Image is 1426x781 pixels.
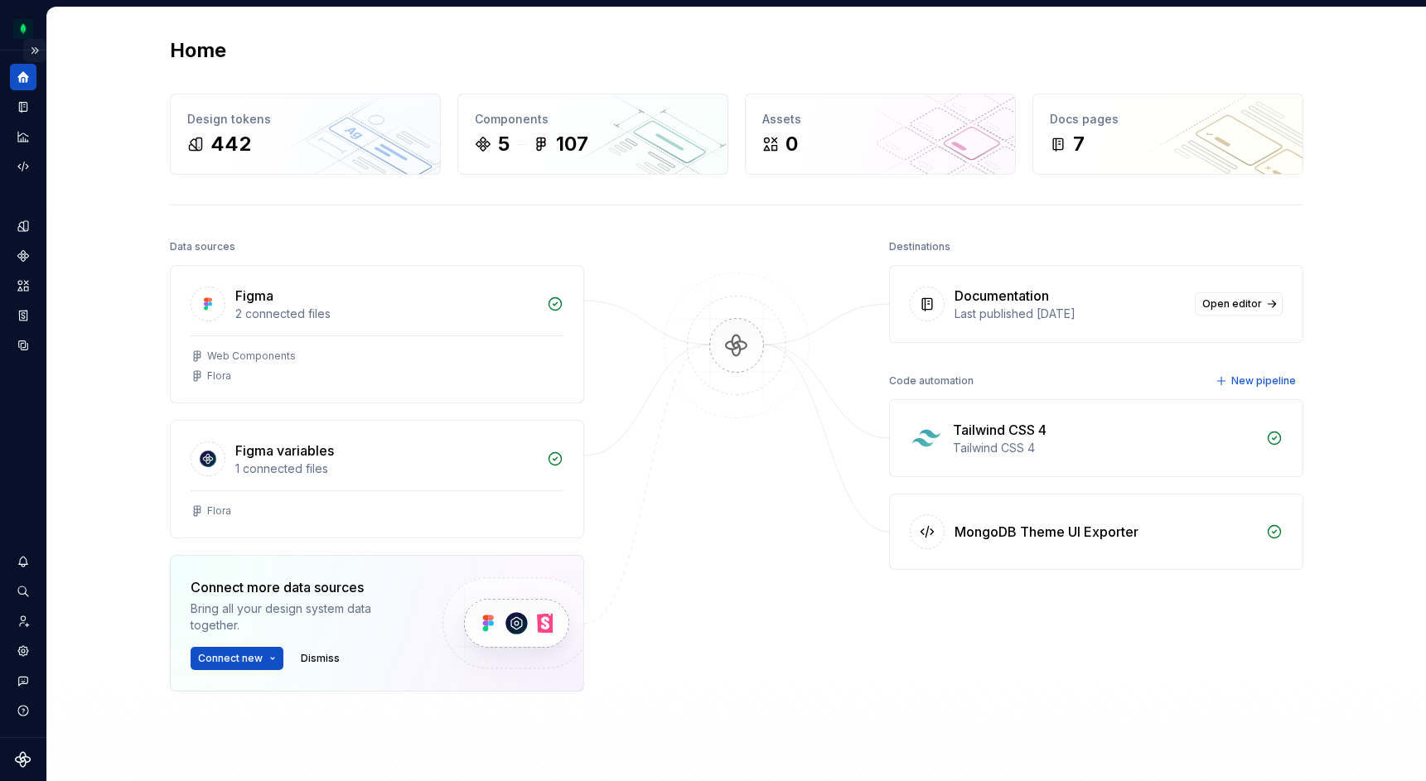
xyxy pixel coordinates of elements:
div: 0 [786,131,798,157]
button: Dismiss [293,647,347,670]
a: Components5107 [457,94,728,175]
a: Figma2 connected filesWeb ComponentsFlora [170,265,584,403]
div: Assets [762,111,998,128]
div: Figma [235,286,273,306]
span: Open editor [1202,297,1262,311]
button: Connect new [191,647,283,670]
a: Documentation [10,94,36,120]
a: Invite team [10,608,36,634]
a: Assets0 [745,94,1016,175]
div: MongoDB Theme UI Exporter [955,522,1138,542]
a: Design tokens442 [170,94,441,175]
a: Docs pages7 [1032,94,1303,175]
div: Last published [DATE] [955,306,1185,322]
a: Open editor [1195,292,1283,316]
div: Data sources [170,235,235,258]
div: Figma variables [235,441,334,460]
button: Expand sidebar [23,39,46,62]
div: Design tokens [187,111,423,128]
button: Contact support [10,668,36,694]
a: Storybook stories [10,302,36,329]
div: 442 [210,131,251,157]
button: New pipeline [1211,369,1303,393]
div: 7 [1073,131,1085,157]
div: Code automation [889,369,974,393]
div: Destinations [889,235,950,258]
h2: Home [170,37,226,64]
button: Search ⌘K [10,578,36,605]
div: Flora [207,504,231,518]
div: Tailwind CSS 4 [953,420,1047,440]
div: 5 [498,131,510,157]
span: Dismiss [301,652,340,665]
a: Design tokens [10,213,36,239]
span: New pipeline [1231,374,1296,388]
div: Flora [207,369,231,383]
div: Components [475,111,711,128]
a: Analytics [10,123,36,150]
div: Tailwind CSS 4 [953,440,1256,456]
div: Documentation [955,286,1049,306]
svg: Supernova Logo [15,751,31,768]
div: Web Components [207,350,296,363]
a: Settings [10,638,36,664]
div: Connect more data sources [191,577,414,597]
div: Bring all your design system data together. [191,600,414,634]
a: Components [10,243,36,269]
a: Code automation [10,153,36,180]
div: 1 connected files [235,460,537,477]
a: Figma variables1 connected filesFlora [170,420,584,538]
a: Home [10,64,36,90]
span: Connect new [198,652,263,665]
div: Docs pages [1050,111,1286,128]
a: Data sources [10,332,36,359]
a: Assets [10,272,36,299]
img: c58756a3-8a29-4b4b-9d30-f654aac74528.png [13,19,33,39]
div: 107 [556,131,588,157]
div: 2 connected files [235,306,537,322]
button: Notifications [10,548,36,575]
